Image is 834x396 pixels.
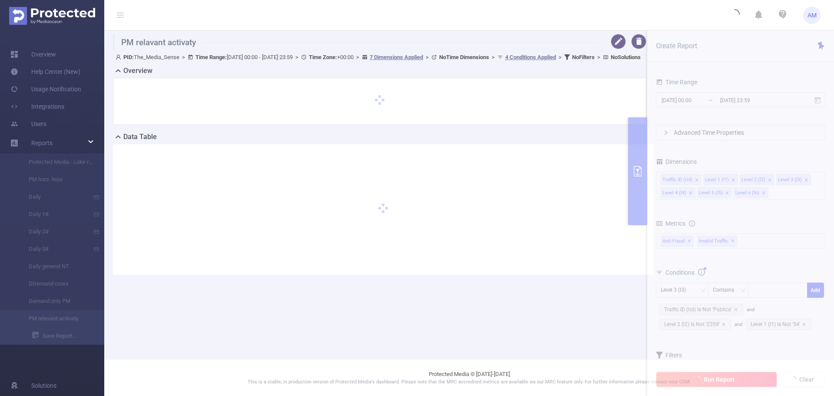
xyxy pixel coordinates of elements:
a: Help Center (New) [10,63,80,80]
b: PID: [123,54,134,60]
img: Protected Media [9,7,95,25]
span: > [489,54,497,60]
b: Time Range: [195,54,227,60]
span: > [423,54,431,60]
span: > [354,54,362,60]
span: Reports [31,140,53,146]
h1: PM relavant activaty [113,34,599,51]
span: > [595,54,603,60]
i: icon: loading [729,9,740,21]
u: 7 Dimensions Applied [370,54,423,60]
span: > [293,54,301,60]
a: Overview [10,46,56,63]
b: No Time Dimensions [439,54,489,60]
a: Users [10,115,46,133]
p: This is a stable, in production version of Protected Media's dashboard. Please note that the MRC ... [126,379,812,386]
b: No Filters [572,54,595,60]
h2: Data Table [123,132,157,142]
a: Reports [31,134,53,152]
a: Usage Notification [10,80,81,98]
u: 4 Conditions Applied [505,54,556,60]
i: icon: user [116,54,123,60]
b: Time Zone: [309,54,337,60]
b: No Solutions [611,54,641,60]
span: The_Media_Sense [DATE] 00:00 - [DATE] 23:59 +00:00 [116,54,641,60]
span: > [556,54,564,60]
a: Integrations [10,98,64,115]
span: AM [808,7,817,24]
footer: Protected Media © [DATE]-[DATE] [104,359,834,396]
span: Solutions [31,377,56,394]
span: > [179,54,188,60]
h2: Overview [123,66,152,76]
